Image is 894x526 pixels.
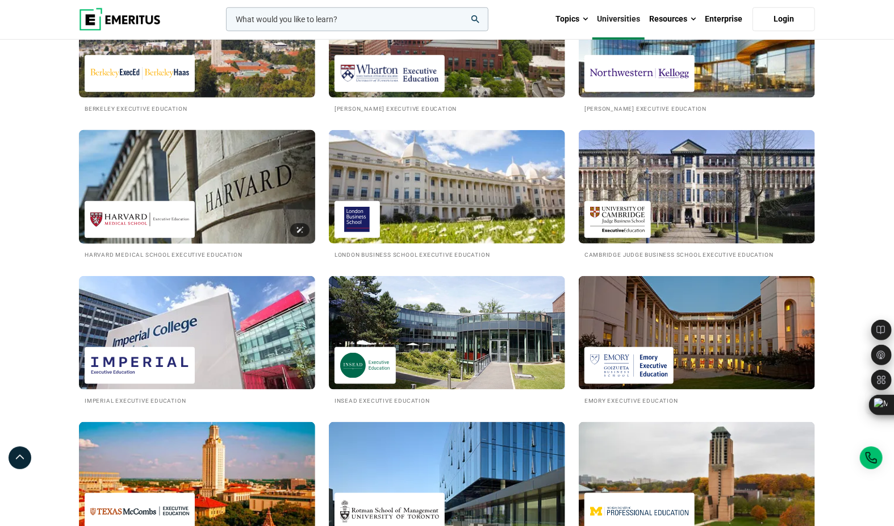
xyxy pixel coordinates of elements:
img: Universities We Work With [329,130,565,244]
img: Berkeley Executive Education [90,61,189,86]
img: INSEAD Executive Education [340,353,390,378]
img: Emory Executive Education [590,353,668,378]
a: Universities We Work With Imperial Executive Education Imperial Executive Education [79,276,315,405]
img: Cambridge Judge Business School Executive Education [590,207,645,232]
a: Login [753,7,815,31]
h2: Cambridge Judge Business School Executive Education [584,249,809,259]
img: Universities We Work With [579,276,815,390]
img: Universities We Work With [329,276,565,390]
h2: Imperial Executive Education [85,395,310,405]
a: Universities We Work With Emory Executive Education Emory Executive Education [579,276,815,405]
h2: [PERSON_NAME] Executive Education [335,103,559,113]
h2: [PERSON_NAME] Executive Education [584,103,809,113]
h2: London Business School Executive Education [335,249,559,259]
img: Harvard Medical School Executive Education [90,207,189,232]
img: Imperial Executive Education [90,353,189,378]
img: Universities We Work With [79,276,315,390]
input: woocommerce-product-search-field-0 [226,7,488,31]
a: Universities We Work With INSEAD Executive Education INSEAD Executive Education [329,276,565,405]
h2: Berkeley Executive Education [85,103,310,113]
h2: INSEAD Executive Education [335,395,559,405]
img: Kellogg Executive Education [590,61,689,86]
img: Rotman School of Management [340,499,439,524]
a: Universities We Work With Cambridge Judge Business School Executive Education Cambridge Judge Bus... [579,130,815,259]
img: London Business School Executive Education [340,207,374,232]
img: Wharton Executive Education [340,61,439,86]
img: Universities We Work With [579,130,815,244]
h2: Harvard Medical School Executive Education [85,249,310,259]
img: Universities We Work With [67,124,327,249]
a: Universities We Work With London Business School Executive Education London Business School Execu... [329,130,565,259]
a: Universities We Work With Harvard Medical School Executive Education Harvard Medical School Execu... [79,130,315,259]
h2: Emory Executive Education [584,395,809,405]
img: Michigan Engineering Professional Education [590,499,689,524]
img: Texas Executive Education [90,499,189,524]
